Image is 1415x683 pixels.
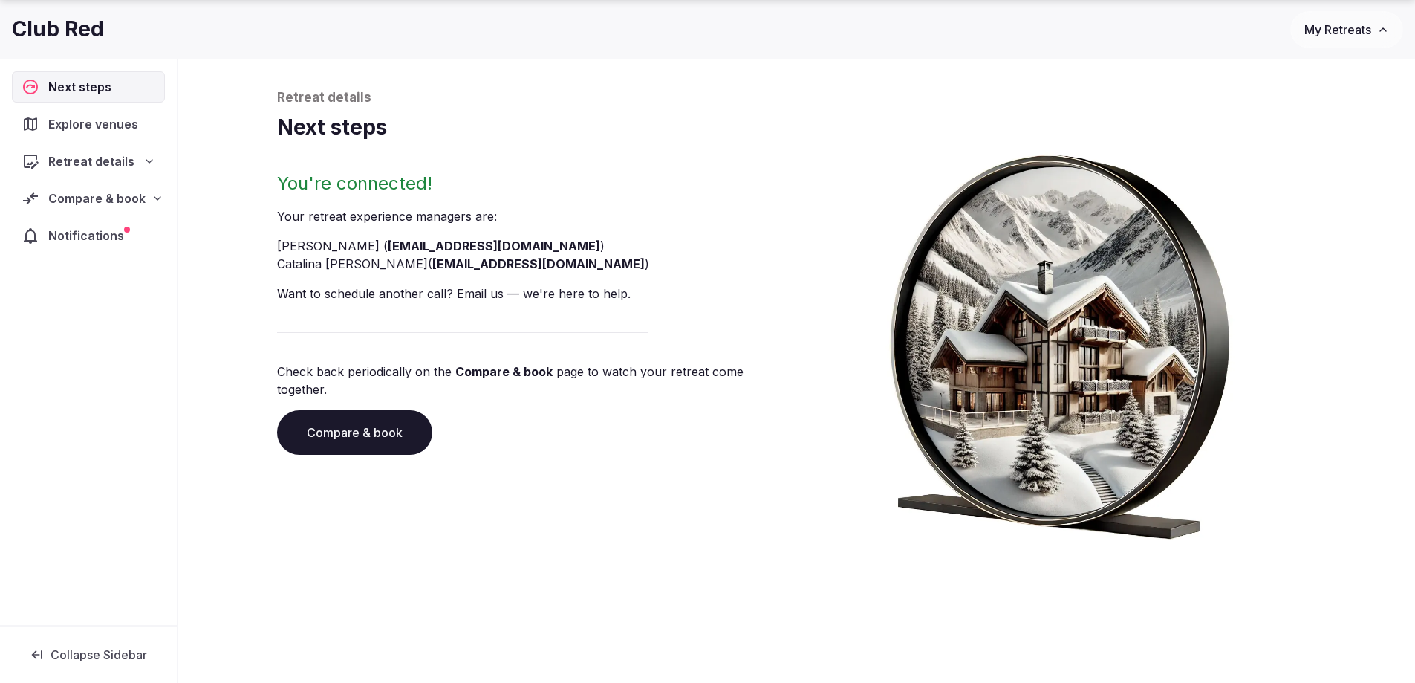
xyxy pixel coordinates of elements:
h1: Next steps [277,113,1317,142]
span: My Retreats [1304,22,1371,37]
a: Explore venues [12,109,165,140]
p: Want to schedule another call? Email us — we're here to help. [277,285,791,302]
span: Collapse Sidebar [51,647,147,662]
a: Notifications [12,220,165,251]
p: Check back periodically on the page to watch your retreat come together. [277,363,791,398]
span: Next steps [48,78,117,96]
h2: You're connected! [277,172,791,195]
button: My Retreats [1290,11,1403,48]
a: [EMAIL_ADDRESS][DOMAIN_NAME] [432,256,645,271]
h1: Club Red [12,15,104,44]
a: [EMAIL_ADDRESS][DOMAIN_NAME] [388,239,600,253]
span: Notifications [48,227,130,245]
p: Your retreat experience manager s are : [277,207,791,225]
span: Explore venues [48,115,144,133]
a: Compare & book [277,410,432,455]
span: Retreat details [48,152,134,170]
li: [PERSON_NAME] ( ) [277,237,791,255]
button: Collapse Sidebar [12,638,165,671]
a: Next steps [12,71,165,103]
p: Retreat details [277,89,1317,107]
a: Compare & book [455,364,553,379]
li: Catalina [PERSON_NAME] ( ) [277,255,791,273]
span: Compare & book [48,190,146,207]
img: Winter chalet retreat in picture frame [862,142,1258,540]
